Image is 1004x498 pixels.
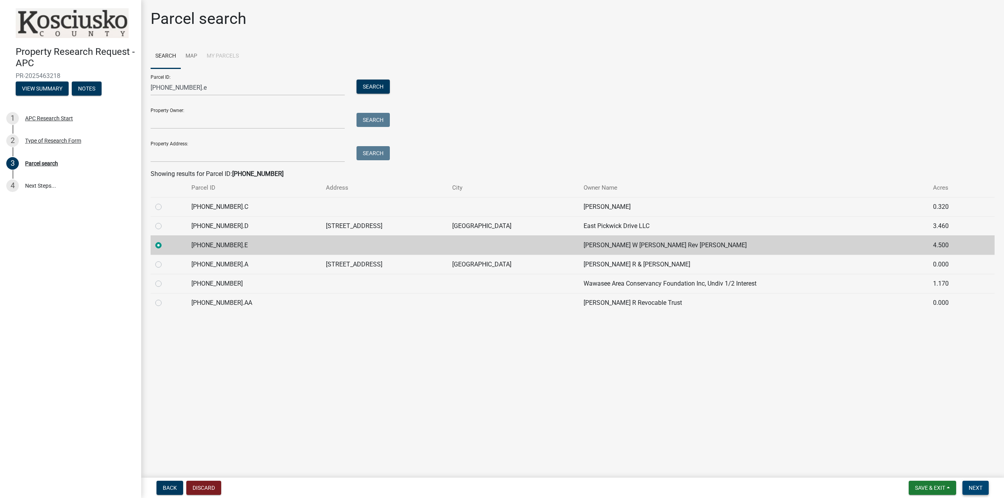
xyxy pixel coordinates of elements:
td: [STREET_ADDRESS] [321,255,447,274]
button: Back [156,481,183,495]
div: 3 [6,157,19,170]
td: 0.000 [928,293,977,312]
div: 1 [6,112,19,125]
button: Search [356,113,390,127]
td: [STREET_ADDRESS] [321,216,447,235]
button: Next [962,481,989,495]
strong: [PHONE_NUMBER] [232,170,284,177]
th: Parcel ID [187,179,321,197]
td: 3.460 [928,216,977,235]
td: 4.500 [928,235,977,255]
button: View Summary [16,81,69,96]
span: Save & Exit [915,485,945,491]
h1: Parcel search [151,9,246,28]
td: Wawasee Area Conservancy Foundation Inc, Undiv 1/2 Interest [579,274,928,293]
a: Search [151,44,181,69]
button: Search [356,146,390,160]
div: Parcel search [25,161,58,166]
td: [GEOGRAPHIC_DATA] [447,255,579,274]
td: [PHONE_NUMBER].A [187,255,321,274]
div: APC Research Start [25,116,73,121]
td: [PHONE_NUMBER].C [187,197,321,216]
td: [PERSON_NAME] W [PERSON_NAME] Rev [PERSON_NAME] [579,235,928,255]
wm-modal-confirm: Notes [72,86,102,92]
button: Notes [72,81,102,96]
div: 2 [6,134,19,147]
button: Search [356,80,390,94]
th: City [447,179,579,197]
th: Acres [928,179,977,197]
td: 0.320 [928,197,977,216]
span: Back [163,485,177,491]
div: Type of Research Form [25,138,81,143]
td: [PERSON_NAME] R & [PERSON_NAME] [579,255,928,274]
button: Discard [186,481,221,495]
th: Address [321,179,447,197]
td: [PHONE_NUMBER].D [187,216,321,235]
div: Showing results for Parcel ID: [151,169,995,179]
td: [PERSON_NAME] R Revocable Trust [579,293,928,312]
div: 4 [6,179,19,192]
span: PR-2025463218 [16,72,125,80]
th: Owner Name [579,179,928,197]
td: [PHONE_NUMBER].E [187,235,321,255]
td: [PHONE_NUMBER] [187,274,321,293]
td: 1.170 [928,274,977,293]
td: East Pickwick Drive LLC [579,216,928,235]
span: Next [969,485,982,491]
button: Save & Exit [909,481,956,495]
td: [PHONE_NUMBER].AA [187,293,321,312]
h4: Property Research Request - APC [16,46,135,69]
td: [PERSON_NAME] [579,197,928,216]
a: Map [181,44,202,69]
img: Kosciusko County, Indiana [16,8,129,38]
td: 0.000 [928,255,977,274]
wm-modal-confirm: Summary [16,86,69,92]
td: [GEOGRAPHIC_DATA] [447,216,579,235]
